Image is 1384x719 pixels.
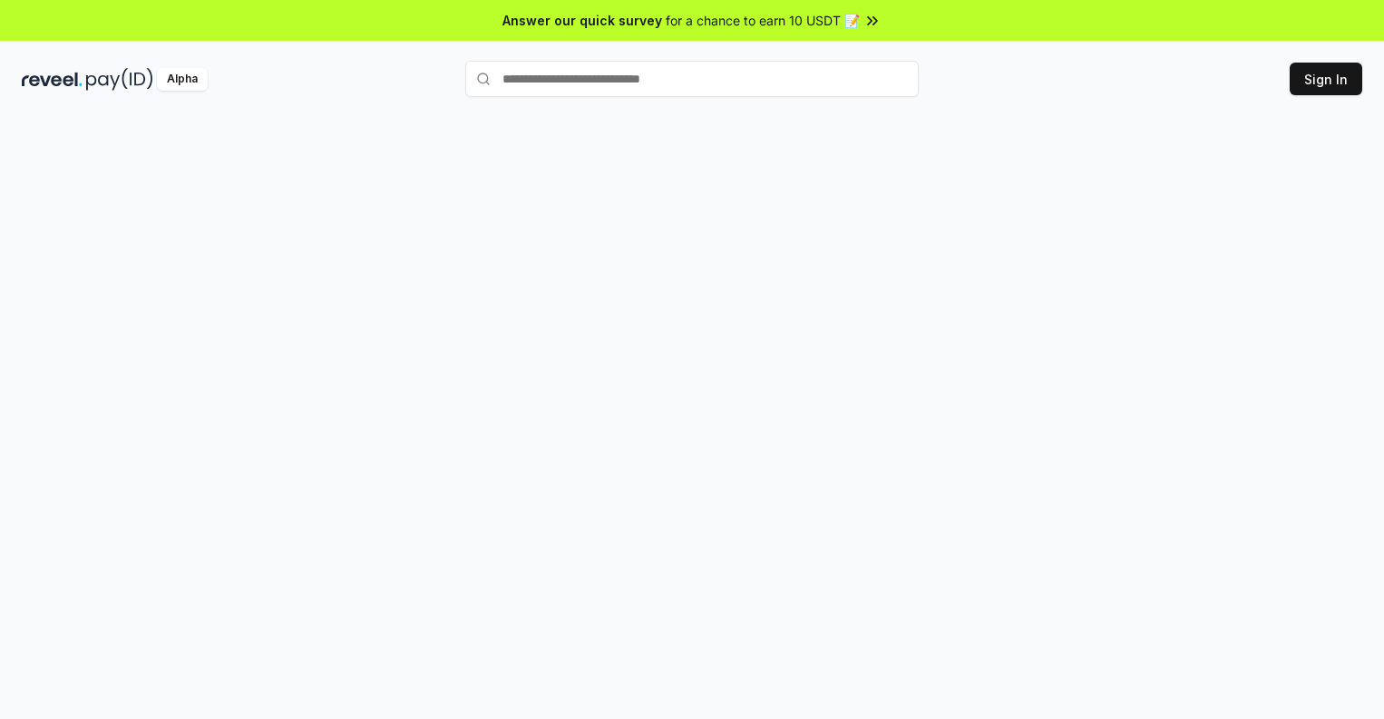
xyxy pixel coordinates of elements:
[86,68,153,91] img: pay_id
[157,68,208,91] div: Alpha
[1290,63,1362,95] button: Sign In
[502,11,662,30] span: Answer our quick survey
[22,68,83,91] img: reveel_dark
[666,11,860,30] span: for a chance to earn 10 USDT 📝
